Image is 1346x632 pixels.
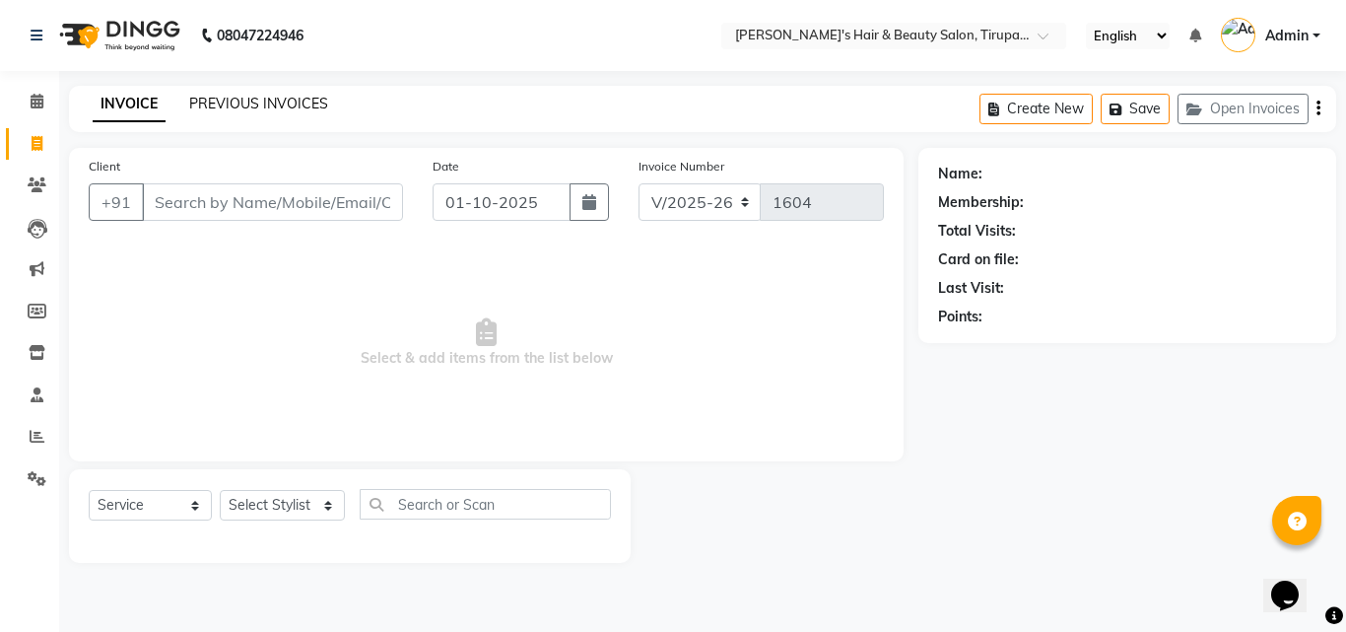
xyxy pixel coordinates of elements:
button: Open Invoices [1178,94,1309,124]
img: logo [50,8,185,63]
input: Search or Scan [360,489,611,520]
a: INVOICE [93,87,166,122]
span: Admin [1265,26,1309,46]
button: Create New [979,94,1093,124]
span: Select & add items from the list below [89,245,884,442]
div: Total Visits: [938,221,1016,242]
button: +91 [89,183,144,221]
input: Search by Name/Mobile/Email/Code [142,183,403,221]
iframe: chat widget [1263,553,1326,612]
div: Last Visit: [938,278,1004,299]
label: Client [89,158,120,176]
img: Admin [1221,18,1255,52]
div: Points: [938,307,982,327]
label: Date [433,158,459,176]
b: 08047224946 [217,8,303,63]
button: Save [1101,94,1170,124]
label: Invoice Number [639,158,724,176]
div: Card on file: [938,249,1019,270]
div: Membership: [938,192,1024,213]
div: Name: [938,164,982,184]
a: PREVIOUS INVOICES [189,95,328,112]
